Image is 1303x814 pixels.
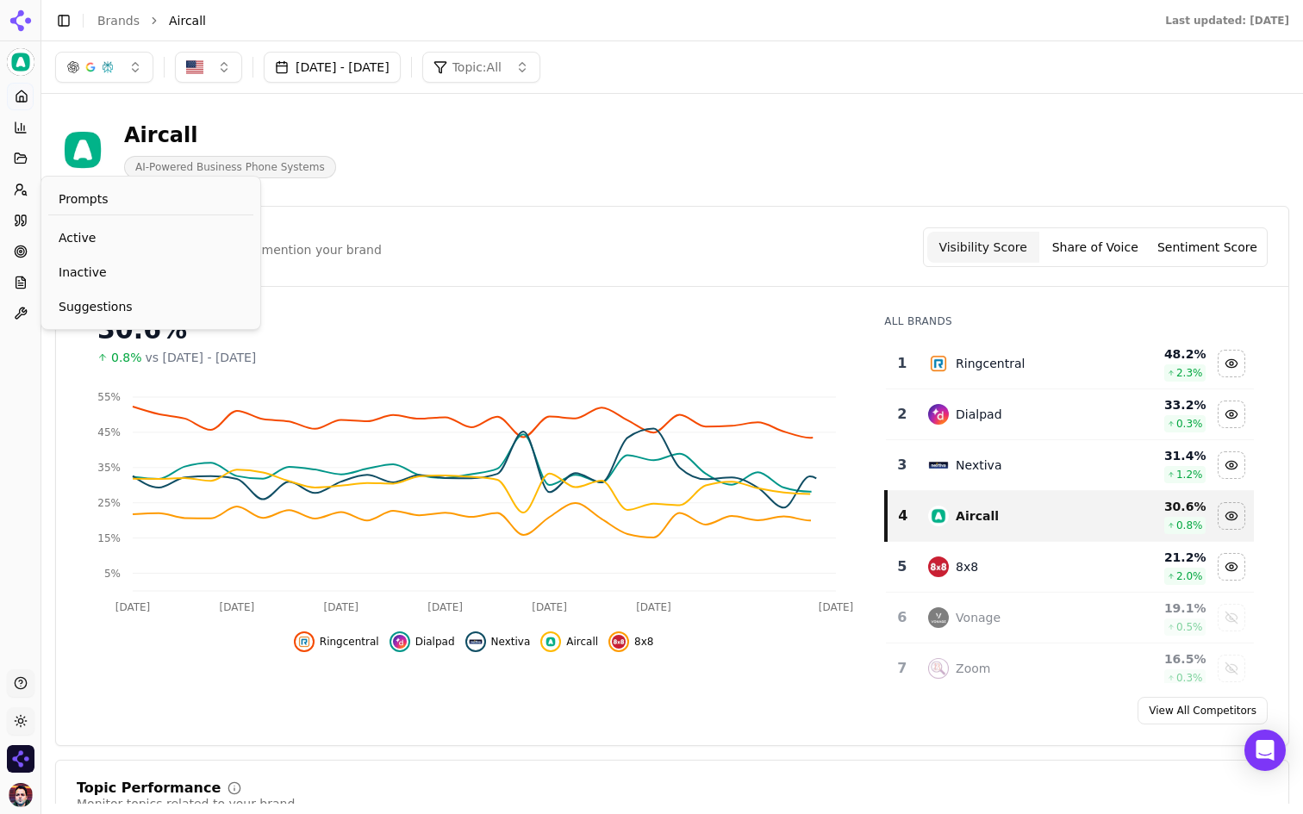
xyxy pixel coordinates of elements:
a: Suggestions [48,291,253,322]
div: 21.2 % [1112,549,1206,566]
div: 2 [893,404,911,425]
tspan: 25% [97,497,121,509]
img: zoom [928,658,949,679]
span: 8x8 [634,635,653,649]
div: Aircall [124,121,336,149]
tspan: 15% [97,532,121,544]
tspan: 5% [104,568,121,580]
div: 19.1 % [1112,600,1206,617]
div: Last updated: [DATE] [1165,14,1289,28]
img: vonage [928,607,949,628]
img: ringcentral [297,635,311,649]
tr: 6vonageVonage19.1%0.5%Show vonage data [886,593,1254,643]
div: 30.6 % [1112,498,1206,515]
a: Active [48,222,253,253]
span: Aircall [169,12,206,29]
span: 0.8 % [1176,519,1203,532]
tspan: 35% [97,462,121,474]
div: Zoom [956,660,990,677]
button: Open organization switcher [7,745,34,773]
span: Inactive [59,264,243,281]
span: 2.3 % [1176,366,1203,380]
img: Aircall [7,48,34,76]
div: Dialpad [956,406,1002,423]
button: Show vonage data [1218,604,1245,631]
span: Topic: All [452,59,502,76]
span: 0.3 % [1176,671,1203,685]
span: vs [DATE] - [DATE] [146,349,257,366]
img: Cognizo [7,745,34,773]
tspan: [DATE] [532,601,567,613]
nav: breadcrumb [97,12,1131,29]
div: 8x8 [956,558,978,575]
span: 2.0 % [1176,569,1203,583]
img: aircall [928,506,949,526]
tr: 1ringcentralRingcentral48.2%2.3%Hide ringcentral data [886,339,1254,389]
div: 5 [893,556,911,577]
span: Aircall [566,635,598,649]
button: Current brand: Aircall [7,48,34,76]
span: Prompts [59,190,109,208]
tspan: [DATE] [636,601,671,613]
span: 0.5 % [1176,620,1203,634]
span: 0.3 % [1176,417,1203,431]
div: 48.2 % [1112,345,1206,363]
img: ringcentral [928,353,949,374]
span: 0.8% [111,349,142,366]
div: Ringcentral [956,355,1025,372]
button: Hide dialpad data [390,631,455,652]
button: Hide 8x8 data [608,631,653,652]
button: Hide ringcentral data [294,631,379,652]
button: Sentiment Score [1151,232,1263,263]
tspan: 45% [97,426,121,438]
button: Hide aircall data [1218,502,1245,530]
div: 33.2 % [1112,396,1206,413]
button: Hide dialpad data [1218,401,1245,428]
tr: 3nextivaNextiva31.4%1.2%Hide nextiva data [886,440,1254,491]
div: Open Intercom Messenger [1244,730,1286,771]
tspan: [DATE] [220,601,255,613]
img: 8x8 [612,635,626,649]
a: Inactive [48,257,253,288]
a: View All Competitors [1138,697,1268,724]
a: Brands [97,14,140,28]
button: Show zoom data [1218,655,1245,682]
div: 4 [895,506,911,526]
button: Hide nextiva data [465,631,531,652]
span: Active [59,229,243,246]
button: Open user button [9,783,33,807]
div: 3 [893,455,911,475]
button: Share of Voice [1039,232,1151,263]
div: Monitor topics related to your brand [77,795,295,812]
div: Aircall [956,507,999,525]
span: 1.2 % [1176,468,1203,482]
button: Hide aircall data [540,631,598,652]
img: dialpad [393,635,407,649]
div: All Brands [884,314,1254,328]
tr: 4aircallAircall30.6%0.8%Hide aircall data [886,491,1254,542]
div: 16.5 % [1112,650,1206,668]
div: Topic Performance [77,781,221,795]
span: Ringcentral [320,635,379,649]
img: nextiva [469,635,483,649]
div: 31.4 % [1112,447,1206,464]
tspan: [DATE] [819,601,854,613]
tr: 58x88x821.2%2.0%Hide 8x8 data [886,542,1254,593]
tspan: 55% [97,391,121,403]
img: Deniz Ozcan [9,783,33,807]
button: Hide nextiva data [1218,451,1245,479]
div: Vonage [956,609,1001,626]
div: 6 [893,607,911,628]
img: 8x8 [928,556,949,577]
div: 1 [893,353,911,374]
img: aircall [544,635,558,649]
button: [DATE] - [DATE] [264,52,401,83]
tspan: [DATE] [427,601,463,613]
span: AI-Powered Business Phone Systems [124,156,336,178]
img: dialpad [928,404,949,425]
div: Nextiva [956,457,1001,474]
tr: 7zoomZoom16.5%0.3%Show zoom data [886,643,1254,694]
div: 7 [893,658,911,679]
tspan: [DATE] [115,601,151,613]
tr: 2dialpadDialpad33.2%0.3%Hide dialpad data [886,389,1254,440]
